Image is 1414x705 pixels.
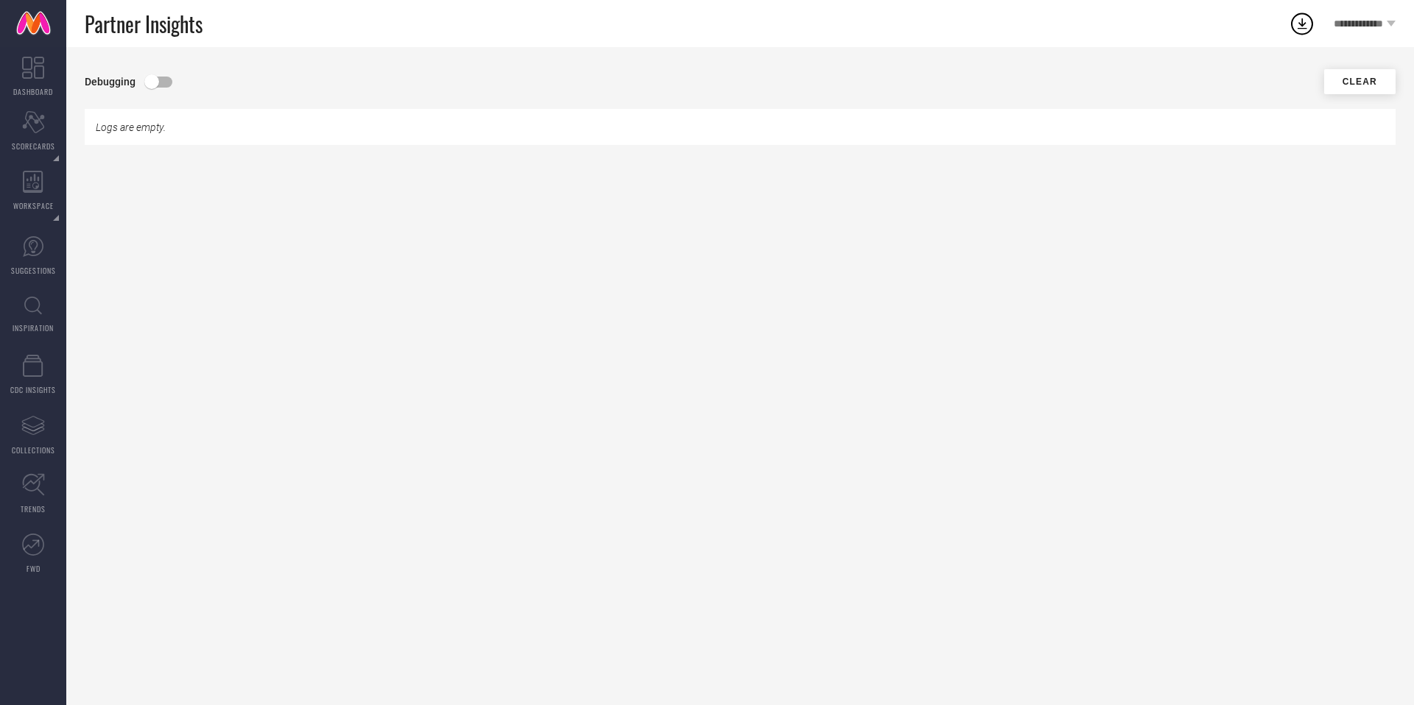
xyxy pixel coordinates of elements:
[13,86,53,97] span: DASHBOARD
[85,9,203,39] span: Partner Insights
[1289,10,1315,37] div: Open download list
[13,200,54,211] span: WORKSPACE
[27,563,41,574] span: FWD
[1324,69,1396,94] button: Clear
[21,503,46,514] span: TRENDS
[13,322,54,333] span: INSPIRATION
[96,121,166,133] span: Logs are empty.
[10,384,56,395] span: CDC INSIGHTS
[12,444,55,456] span: COLLECTIONS
[12,141,55,152] span: SCORECARDS
[85,76,136,88] span: Debugging
[11,265,56,276] span: SUGGESTIONS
